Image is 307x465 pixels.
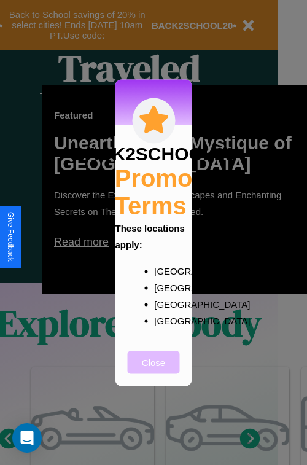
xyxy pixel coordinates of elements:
[115,222,185,249] b: These locations apply:
[154,279,177,295] p: [GEOGRAPHIC_DATA]
[154,262,177,279] p: [GEOGRAPHIC_DATA]
[12,423,42,453] div: Open Intercom Messenger
[128,351,180,373] button: Close
[154,295,177,312] p: [GEOGRAPHIC_DATA]
[6,212,15,262] div: Give Feedback
[72,143,235,164] h3: BACK2SCHOOL20
[115,164,193,219] h2: Promo Terms
[154,312,177,329] p: [GEOGRAPHIC_DATA]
